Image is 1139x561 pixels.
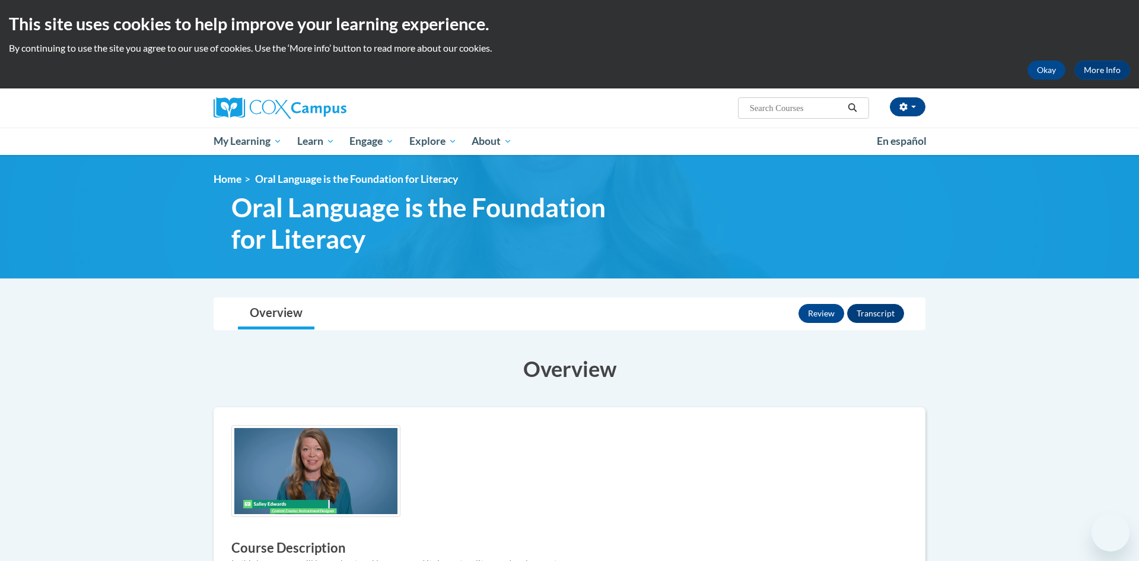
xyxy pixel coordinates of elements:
span: Oral Language is the Foundation for Literacy [231,192,641,255]
a: Learn [289,128,342,155]
a: Engage [342,128,402,155]
img: Cox Campus [214,97,346,119]
h3: Overview [214,354,925,383]
button: Okay [1027,61,1065,80]
button: Account Settings [890,97,925,116]
a: Overview [238,298,314,329]
span: Engage [349,134,394,148]
a: En español [869,129,934,154]
h3: Course Description [231,539,908,557]
span: Explore [409,134,457,148]
button: Transcript [847,304,904,323]
a: My Learning [206,128,289,155]
span: My Learning [214,134,282,148]
button: Search [844,101,861,115]
input: Search Courses [749,101,844,115]
h2: This site uses cookies to help improve your learning experience. [9,12,1130,36]
a: About [464,128,520,155]
a: Home [214,173,241,185]
span: Oral Language is the Foundation for Literacy [255,173,458,185]
span: En español [877,135,927,147]
a: Cox Campus [214,97,439,119]
a: More Info [1074,61,1130,80]
span: About [472,134,512,148]
img: Course logo image [231,425,400,517]
div: Main menu [196,128,943,155]
a: Explore [402,128,464,155]
iframe: Button to launch messaging window [1092,514,1130,552]
button: Review [798,304,844,323]
span: Learn [297,134,335,148]
p: By continuing to use the site you agree to our use of cookies. Use the ‘More info’ button to read... [9,42,1130,55]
